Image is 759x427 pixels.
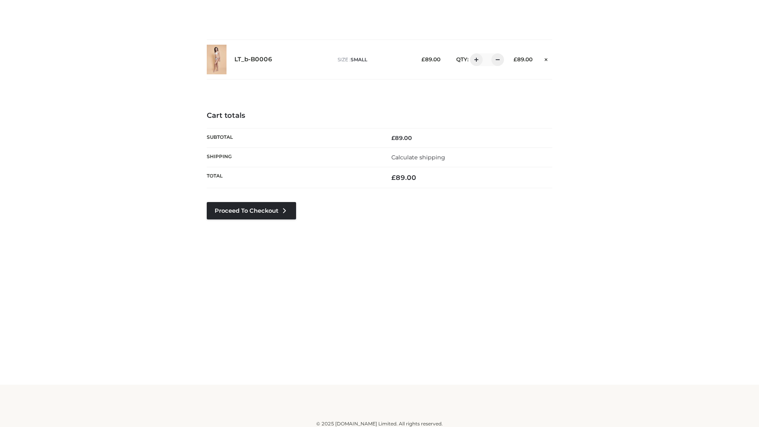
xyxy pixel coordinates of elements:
bdi: 89.00 [391,174,416,181]
h4: Cart totals [207,111,552,120]
span: £ [391,134,395,142]
th: Subtotal [207,128,379,147]
span: £ [421,56,425,62]
bdi: 89.00 [391,134,412,142]
a: Calculate shipping [391,154,445,161]
span: £ [391,174,396,181]
p: size : [338,56,409,63]
a: Proceed to Checkout [207,202,296,219]
bdi: 89.00 [514,56,532,62]
a: LT_b-B0006 [234,56,272,63]
bdi: 89.00 [421,56,440,62]
th: Total [207,167,379,188]
span: £ [514,56,517,62]
th: Shipping [207,147,379,167]
span: SMALL [351,57,367,62]
div: QTY: [448,53,501,66]
a: Remove this item [540,53,552,64]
